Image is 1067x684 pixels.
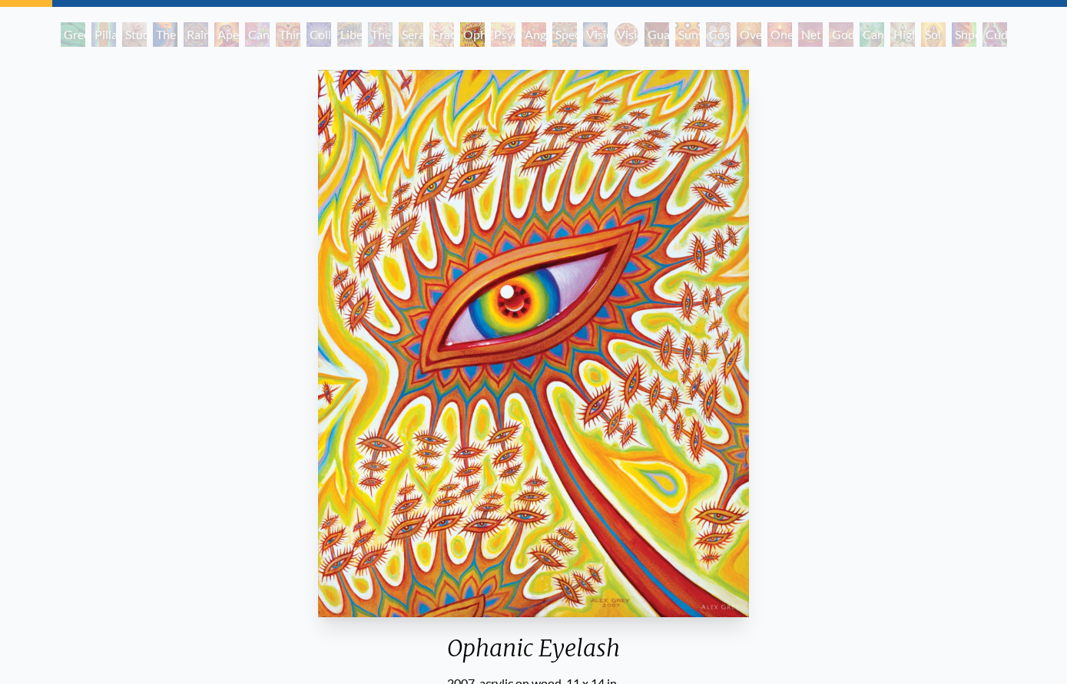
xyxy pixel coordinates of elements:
[675,22,700,47] div: Sunyata
[552,22,577,47] div: Spectral Lotus
[491,22,515,47] div: Psychomicrograph of a Fractal Paisley Cherub Feather Tip
[337,22,362,47] div: Liberation Through Seeing
[522,22,546,47] div: Angel Skin
[921,22,946,47] div: Sol Invictus
[645,22,669,47] div: Guardian of Infinite Vision
[61,22,85,47] div: Green Hand
[952,22,976,47] div: Shpongled
[312,634,756,674] div: Ophanic Eyelash
[429,22,454,47] div: Fractal Eyes
[91,22,116,47] div: Pillar of Awareness
[798,22,823,47] div: Net of Being
[153,22,177,47] div: The Torch
[460,22,485,47] div: Ophanic Eyelash
[983,22,1007,47] div: Cuddle
[276,22,300,47] div: Third Eye Tears of Joy
[614,22,638,47] div: Vision [PERSON_NAME]
[737,22,761,47] div: Oversoul
[245,22,270,47] div: Cannabis Sutra
[706,22,731,47] div: Cosmic Elf
[860,22,884,47] div: Cannafist
[767,22,792,47] div: One
[214,22,239,47] div: Aperture
[307,22,331,47] div: Collective Vision
[368,22,393,47] div: The Seer
[318,70,750,617] img: Orphanic-Eyelash-2007-Alex-Grey-watermarked.jpg
[399,22,423,47] div: Seraphic Transport Docking on the Third Eye
[890,22,915,47] div: Higher Vision
[122,22,147,47] div: Study for the Great Turn
[829,22,853,47] div: Godself
[184,22,208,47] div: Rainbow Eye Ripple
[583,22,608,47] div: Vision Crystal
